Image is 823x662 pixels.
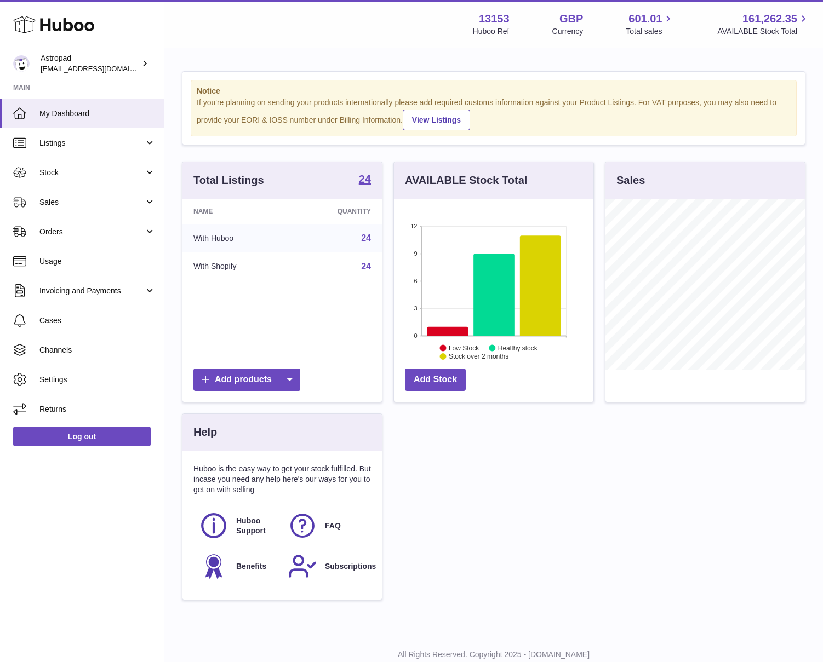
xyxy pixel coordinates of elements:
h3: Sales [616,173,645,188]
span: [EMAIL_ADDRESS][DOMAIN_NAME] [41,64,161,73]
a: 161,262.35 AVAILABLE Stock Total [717,11,810,37]
span: Subscriptions [325,561,376,572]
span: Returns [39,404,156,415]
div: If you're planning on sending your products internationally please add required customs informati... [197,97,791,130]
text: 12 [410,223,417,229]
span: Listings [39,138,144,148]
text: Healthy stock [498,344,538,352]
td: With Huboo [182,224,290,252]
span: Benefits [236,561,266,572]
div: Astropad [41,53,139,74]
span: Invoicing and Payments [39,286,144,296]
h3: Help [193,425,217,440]
a: Add products [193,369,300,391]
span: Settings [39,375,156,385]
text: Stock over 2 months [449,353,508,360]
td: With Shopify [182,252,290,281]
span: My Dashboard [39,108,156,119]
span: Total sales [626,26,675,37]
a: FAQ [288,511,365,540]
text: Low Stock [449,344,479,352]
span: AVAILABLE Stock Total [717,26,810,37]
a: View Listings [403,110,470,130]
th: Name [182,199,290,224]
strong: Notice [197,86,791,96]
span: 601.01 [628,11,662,26]
a: Benefits [199,551,277,581]
strong: 24 [359,174,371,185]
strong: 13153 [479,11,510,26]
text: 9 [414,250,417,257]
a: Log out [13,427,151,446]
img: matt@astropad.com [13,55,30,72]
a: Huboo Support [199,511,277,540]
span: 161,262.35 [742,11,797,26]
span: Stock [39,168,144,178]
span: Channels [39,345,156,355]
a: 24 [361,262,371,271]
text: 3 [414,305,417,312]
span: Huboo Support [236,516,276,537]
text: 0 [414,332,417,339]
a: Subscriptions [288,551,365,581]
th: Quantity [290,199,382,224]
p: All Rights Reserved. Copyright 2025 - [DOMAIN_NAME] [173,649,814,660]
h3: Total Listings [193,173,264,188]
span: Orders [39,227,144,237]
span: Cases [39,315,156,326]
p: Huboo is the easy way to get your stock fulfilled. But incase you need any help here's our ways f... [193,464,371,495]
strong: GBP [559,11,583,26]
span: FAQ [325,521,341,531]
span: Sales [39,197,144,208]
text: 6 [414,278,417,284]
div: Huboo Ref [473,26,510,37]
h3: AVAILABLE Stock Total [405,173,527,188]
a: 601.01 Total sales [626,11,675,37]
a: 24 [361,233,371,243]
a: 24 [359,174,371,187]
span: Usage [39,256,156,267]
a: Add Stock [405,369,466,391]
div: Currency [552,26,584,37]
